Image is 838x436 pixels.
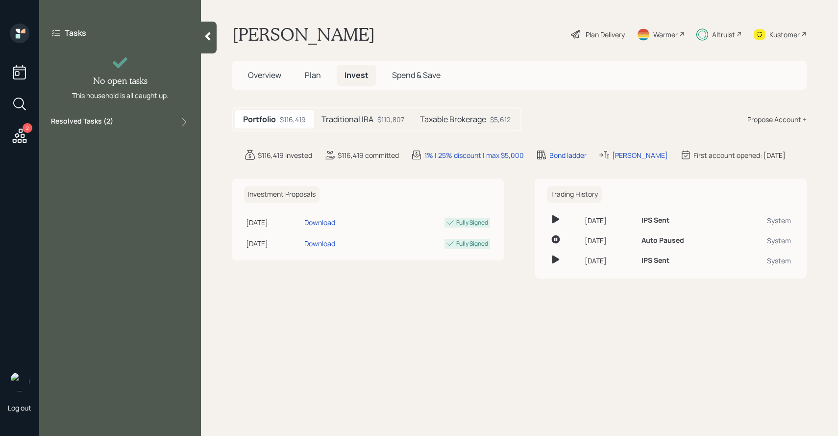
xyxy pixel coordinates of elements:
[23,123,32,133] div: 2
[456,239,488,248] div: Fully Signed
[547,186,602,203] h6: Trading History
[420,115,486,124] h5: Taxable Brokerage
[243,115,276,124] h5: Portfolio
[93,76,148,86] h4: No open tasks
[72,90,169,101] div: This household is all caught up.
[738,235,791,246] div: System
[244,186,320,203] h6: Investment Proposals
[490,114,511,125] div: $5,612
[10,372,29,391] img: sami-boghos-headshot.png
[338,150,399,160] div: $116,419 committed
[305,70,321,80] span: Plan
[769,29,800,40] div: Kustomer
[246,238,300,249] div: [DATE]
[258,150,312,160] div: $116,419 invested
[456,218,488,227] div: Fully Signed
[65,27,86,38] label: Tasks
[641,256,669,265] h6: IPS Sent
[549,150,587,160] div: Bond ladder
[392,70,441,80] span: Spend & Save
[738,215,791,226] div: System
[424,150,524,160] div: 1% | 25% discount | max $5,000
[246,217,300,228] div: [DATE]
[345,70,369,80] span: Invest
[612,150,668,160] div: [PERSON_NAME]
[248,70,281,80] span: Overview
[641,236,684,245] h6: Auto Paused
[585,235,634,246] div: [DATE]
[8,403,31,412] div: Log out
[280,114,306,125] div: $116,419
[586,29,625,40] div: Plan Delivery
[51,116,113,128] label: Resolved Tasks ( 2 )
[693,150,786,160] div: First account opened: [DATE]
[304,217,335,228] div: Download
[712,29,735,40] div: Altruist
[653,29,678,40] div: Warmer
[585,215,634,226] div: [DATE]
[232,24,375,45] h1: [PERSON_NAME]
[747,114,807,125] div: Propose Account +
[321,115,373,124] h5: Traditional IRA
[738,256,791,266] div: System
[377,114,404,125] div: $110,807
[585,256,634,266] div: [DATE]
[304,238,335,249] div: Download
[641,216,669,225] h6: IPS Sent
